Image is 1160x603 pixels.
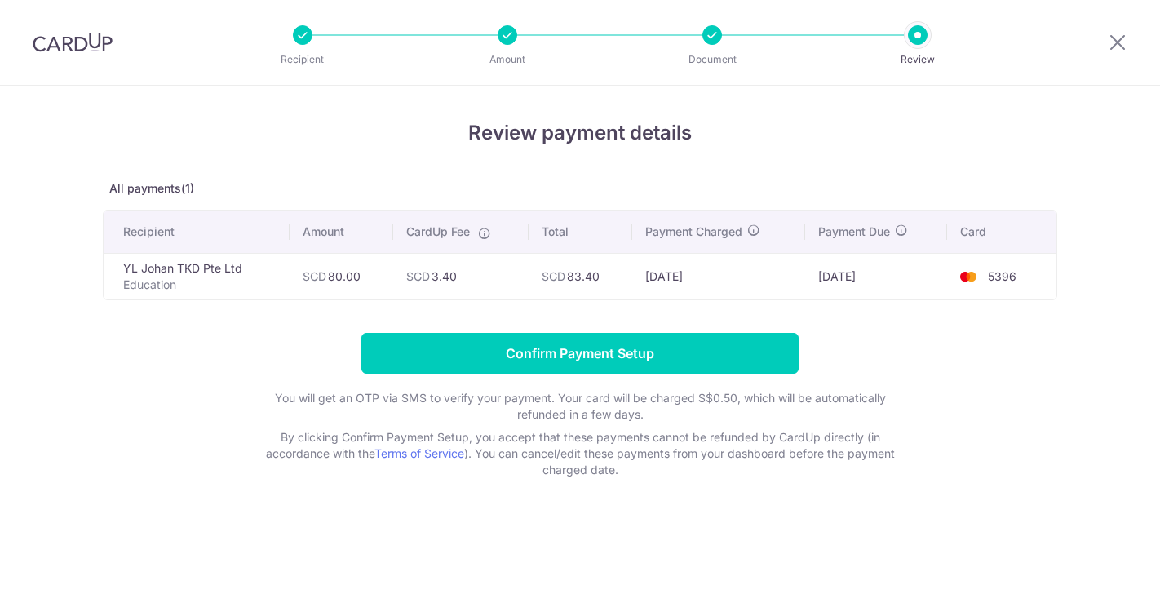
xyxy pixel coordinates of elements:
th: Amount [290,211,392,253]
th: Recipient [104,211,290,253]
td: YL Johan TKD Pte Ltd [104,253,290,299]
td: 3.40 [393,253,529,299]
span: Payment Charged [645,224,742,240]
span: SGD [542,269,565,283]
td: 83.40 [529,253,631,299]
a: Terms of Service [374,446,464,460]
p: Recipient [242,51,363,68]
span: Payment Due [818,224,890,240]
span: CardUp Fee [406,224,470,240]
input: Confirm Payment Setup [361,333,799,374]
p: Amount [447,51,568,68]
p: Review [857,51,978,68]
p: You will get an OTP via SMS to verify your payment. Your card will be charged S$0.50, which will ... [254,390,906,423]
span: SGD [406,269,430,283]
iframe: Opens a widget where you can find more information [1051,554,1144,595]
th: Card [947,211,1056,253]
span: 5396 [988,269,1016,283]
p: Document [652,51,773,68]
img: CardUp [33,33,113,52]
p: By clicking Confirm Payment Setup, you accept that these payments cannot be refunded by CardUp di... [254,429,906,478]
td: [DATE] [632,253,805,299]
th: Total [529,211,631,253]
p: All payments(1) [103,180,1057,197]
p: Education [123,277,277,293]
span: SGD [303,269,326,283]
td: [DATE] [805,253,947,299]
td: 80.00 [290,253,392,299]
h4: Review payment details [103,118,1057,148]
img: <span class="translation_missing" title="translation missing: en.account_steps.new_confirm_form.b... [952,267,985,286]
